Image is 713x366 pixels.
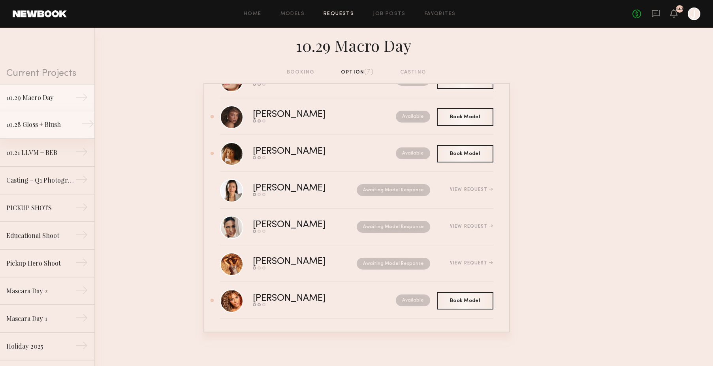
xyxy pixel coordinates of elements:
div: 10.28 Gloss + Blush [6,120,75,129]
div: [PERSON_NAME] [253,221,341,230]
nb-request-status: Awaiting Model Response [357,184,430,196]
div: → [75,145,88,161]
span: Book Model [450,115,480,119]
a: [PERSON_NAME]Awaiting Model ResponseView Request [220,245,493,282]
a: J [688,8,700,20]
div: View Request [450,187,493,192]
div: Mascara Day 1 [6,314,75,323]
div: 10.29 Macro Day [203,34,510,55]
a: [PERSON_NAME]Awaiting Model ResponseView Request [220,209,493,245]
div: Holiday 2025 [6,341,75,351]
div: → [75,201,88,217]
span: Book Model [450,151,480,156]
div: 143 [676,7,683,11]
div: Educational Shoot [6,231,75,240]
div: Casting - Q1 Photography [6,175,75,185]
a: Job Posts [373,11,406,17]
div: → [75,311,88,327]
div: → [81,117,94,133]
a: Home [244,11,261,17]
div: → [75,91,88,107]
div: → [75,173,88,189]
div: PICKUP SHOTS [6,203,75,213]
nb-request-status: Awaiting Model Response [357,258,430,270]
a: [PERSON_NAME]Available [220,282,493,319]
a: [PERSON_NAME]Available [220,135,493,172]
div: View Request [450,224,493,229]
div: [PERSON_NAME] [253,257,341,266]
div: [PERSON_NAME] [253,294,361,303]
div: → [75,339,88,355]
div: Mascara Day 2 [6,286,75,296]
div: → [75,256,88,272]
a: Favorites [425,11,456,17]
nb-request-status: Available [396,294,430,306]
div: 10.29 Macro Day [6,93,75,102]
div: → [75,284,88,300]
a: [PERSON_NAME]Awaiting Model ResponseView Request [220,172,493,209]
a: Requests [324,11,354,17]
a: [PERSON_NAME]Available [220,98,493,135]
span: Book Model [450,298,480,303]
nb-request-status: Awaiting Model Response [357,221,430,233]
div: [PERSON_NAME] [253,110,361,119]
div: → [75,228,88,244]
div: View Request [450,261,493,266]
div: [PERSON_NAME] [253,147,361,156]
nb-request-status: Available [396,147,430,159]
a: Models [280,11,305,17]
div: 10.21 LLVM + BEB [6,148,75,157]
div: [PERSON_NAME] [253,184,341,193]
div: Pickup Hero Shoot [6,258,75,268]
nb-request-status: Available [396,111,430,123]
